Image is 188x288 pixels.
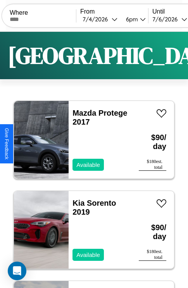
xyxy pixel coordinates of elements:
p: Available [76,250,100,260]
a: Kia Sorento 2019 [72,199,116,216]
p: Available [76,160,100,170]
h3: $ 90 / day [139,125,166,159]
label: Where [10,9,76,16]
div: 7 / 4 / 2026 [83,16,112,23]
div: 6pm [122,16,140,23]
div: $ 180 est. total [139,249,166,261]
label: From [80,8,148,15]
div: Open Intercom Messenger [8,262,26,280]
a: Mazda Protege 2017 [72,109,127,126]
div: Give Feedback [4,128,9,160]
button: 6pm [120,15,148,23]
div: $ 180 est. total [139,159,166,171]
button: 7/4/2026 [80,15,120,23]
div: 7 / 6 / 2026 [152,16,181,23]
h3: $ 90 / day [139,215,166,249]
